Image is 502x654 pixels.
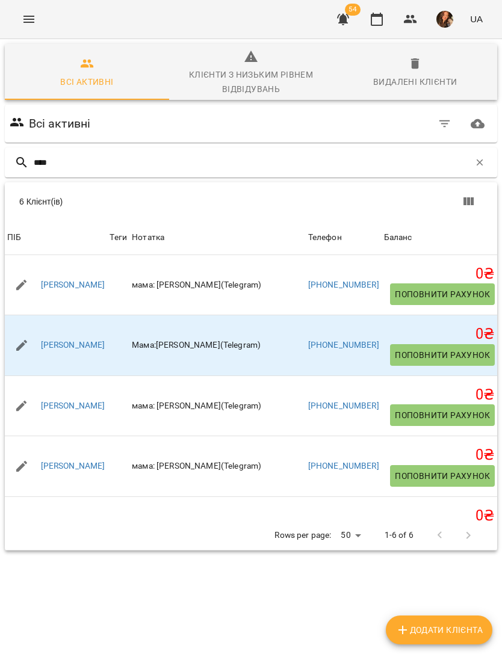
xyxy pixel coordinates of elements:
button: Поповнити рахунок [390,404,495,426]
div: Всі активні [60,75,113,89]
div: Table Toolbar [5,182,497,221]
span: Телефон [308,230,379,245]
td: мама: [PERSON_NAME](Telegram) [129,436,306,497]
button: Поповнити рахунок [390,465,495,487]
span: Поповнити рахунок [395,348,490,362]
a: [PERSON_NAME] [41,400,105,412]
a: [PERSON_NAME] [41,279,105,291]
h6: Всі активні [29,114,91,133]
button: Поповнити рахунок [390,344,495,366]
td: мама: [PERSON_NAME](Telegram) [129,255,306,315]
span: 54 [345,4,361,16]
div: Sort [7,230,21,245]
a: [PHONE_NUMBER] [308,340,379,350]
p: 1-6 of 6 [385,529,414,541]
p: Rows per page: [274,529,331,541]
button: Показати колонки [454,187,483,216]
td: мама: [PERSON_NAME](Telegram) [129,496,306,557]
button: Додати клієнта [386,615,492,644]
span: Поповнити рахунок [395,469,490,483]
div: Баланс [384,230,412,245]
div: ПІБ [7,230,21,245]
div: 6 Клієнт(ів) [19,191,258,212]
span: ПІБ [7,230,105,245]
div: Sort [308,230,342,245]
a: [PERSON_NAME] [41,460,105,472]
h5: 0 ₴ [384,265,495,283]
span: UA [470,13,483,25]
h5: 0 ₴ [384,446,495,464]
div: Sort [384,230,412,245]
div: Телефон [308,230,342,245]
div: Видалені клієнти [373,75,457,89]
h5: 0 ₴ [384,325,495,344]
h5: 0 ₴ [384,507,495,525]
a: [PERSON_NAME] [41,339,105,351]
span: Баланс [384,230,495,245]
button: Поповнити рахунок [390,283,495,305]
span: Поповнити рахунок [395,408,490,422]
img: ab4009e934c7439b32ac48f4cd77c683.jpg [436,11,453,28]
a: [PHONE_NUMBER] [308,401,379,410]
button: Menu [14,5,43,34]
a: [PHONE_NUMBER] [308,461,379,470]
h5: 0 ₴ [384,386,495,404]
span: Додати клієнта [395,623,483,637]
span: Поповнити рахунок [395,287,490,301]
div: Теги [110,230,127,245]
td: Мама:[PERSON_NAME](Telegram) [129,315,306,376]
td: мама: [PERSON_NAME](Telegram) [129,375,306,436]
div: 50 [336,526,365,544]
div: Нотатка [132,230,303,245]
div: Клієнти з низьким рівнем відвідувань [176,67,326,96]
a: [PHONE_NUMBER] [308,280,379,289]
button: UA [465,8,488,30]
